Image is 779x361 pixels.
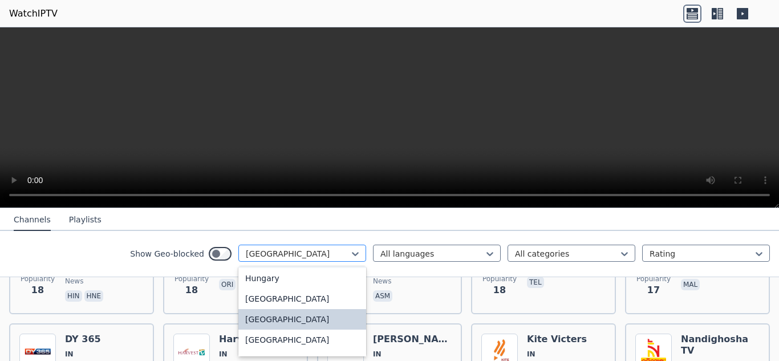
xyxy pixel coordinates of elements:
span: 18 [185,283,198,297]
label: Show Geo-blocked [130,248,204,259]
span: Popularity [175,274,209,283]
div: [GEOGRAPHIC_DATA] [238,289,366,309]
h6: Nandighosha TV [681,334,760,356]
h6: Kite Victers [527,334,587,345]
div: [GEOGRAPHIC_DATA] [238,330,366,350]
h6: DY 365 [65,334,115,345]
span: Popularity [21,274,55,283]
span: IN [65,350,74,359]
p: mal [681,279,700,290]
span: 18 [31,283,44,297]
h6: Harvest TV [219,334,275,345]
span: 17 [647,283,660,297]
button: Channels [14,209,51,231]
span: Popularity [636,274,671,283]
span: news [65,277,83,286]
span: IN [219,350,228,359]
p: asm [373,290,392,302]
span: 18 [493,283,506,297]
span: IN [527,350,535,359]
h6: [PERSON_NAME] [373,334,452,345]
a: WatchIPTV [9,7,58,21]
p: ori [219,279,236,290]
button: Playlists [69,209,102,231]
div: [GEOGRAPHIC_DATA] [238,309,366,330]
span: news [373,277,391,286]
span: IN [373,350,382,359]
div: Hungary [238,268,366,289]
span: Popularity [482,274,517,283]
p: tel [527,277,544,288]
p: hin [65,290,82,302]
p: hne [84,290,104,302]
